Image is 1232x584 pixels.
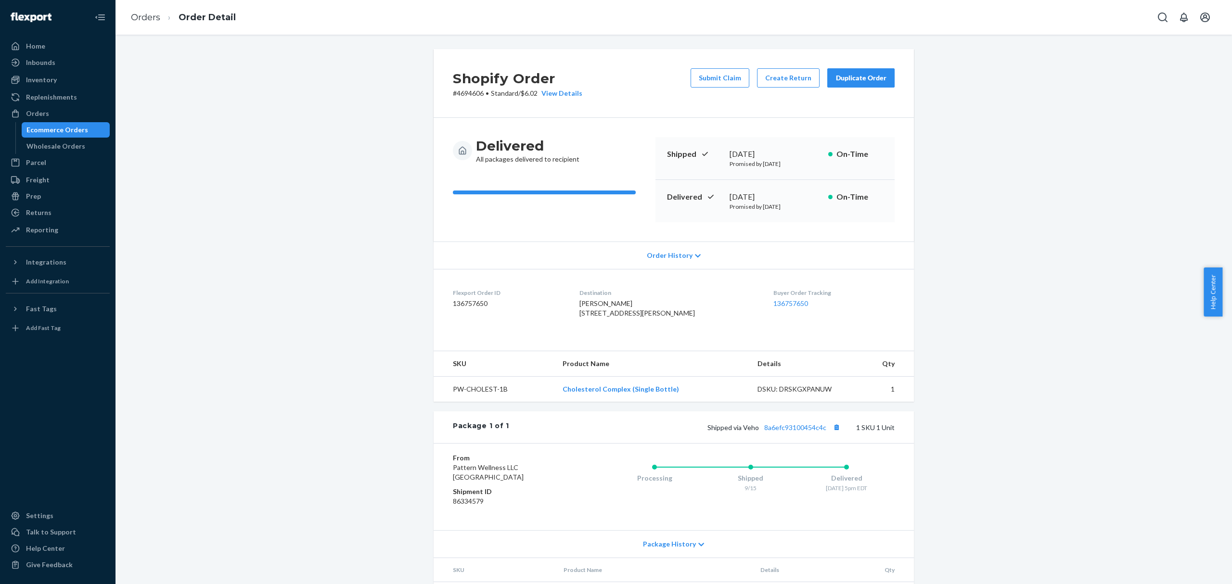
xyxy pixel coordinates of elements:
div: 1 SKU 1 Unit [509,421,895,433]
dt: Buyer Order Tracking [773,289,895,297]
a: Settings [6,508,110,523]
th: Qty [856,351,914,377]
div: Fast Tags [26,304,57,314]
a: Freight [6,172,110,188]
th: Product Name [556,558,753,582]
a: Talk to Support [6,524,110,540]
div: [DATE] [730,149,821,160]
span: • [486,89,489,97]
div: Parcel [26,158,46,167]
button: Open Search Box [1153,8,1172,27]
span: Standard [491,89,518,97]
div: 9/15 [703,484,799,492]
th: SKU [434,351,555,377]
span: Pattern Wellness LLC [GEOGRAPHIC_DATA] [453,463,524,481]
a: Inbounds [6,55,110,70]
div: Settings [26,511,53,521]
div: Freight [26,175,50,185]
p: Promised by [DATE] [730,203,821,211]
div: Package 1 of 1 [453,421,509,433]
div: [DATE] [730,191,821,203]
div: Help Center [26,544,65,553]
div: [DATE] 5pm EDT [798,484,895,492]
a: Order Detail [179,12,236,23]
button: Create Return [757,68,820,88]
a: Orders [6,106,110,121]
p: On-Time [836,191,883,203]
div: Duplicate Order [835,73,886,83]
a: Returns [6,205,110,220]
a: Add Integration [6,274,110,289]
div: Ecommerce Orders [26,125,88,135]
dt: Destination [579,289,758,297]
a: Prep [6,189,110,204]
a: Wholesale Orders [22,139,110,154]
dd: 136757650 [453,299,564,308]
button: Open notifications [1174,8,1193,27]
div: Add Fast Tag [26,324,61,332]
a: Home [6,38,110,54]
button: Fast Tags [6,301,110,317]
p: On-Time [836,149,883,160]
td: PW-CHOLEST-1B [434,377,555,402]
h2: Shopify Order [453,68,582,89]
th: Product Name [555,351,750,377]
button: View Details [538,89,582,98]
div: Delivered [798,473,895,483]
button: Help Center [1204,267,1222,317]
div: Talk to Support [26,527,76,537]
div: Shipped [703,473,799,483]
dt: From [453,453,568,463]
div: Prep [26,191,41,201]
a: Ecommerce Orders [22,122,110,138]
a: Cholesterol Complex (Single Bottle) [563,385,679,393]
button: Submit Claim [691,68,749,88]
div: Orders [26,109,49,118]
th: Details [753,558,859,582]
div: Wholesale Orders [26,141,85,151]
a: 136757650 [773,299,808,307]
div: Processing [606,473,703,483]
div: Integrations [26,257,66,267]
button: Close Navigation [90,8,110,27]
a: Orders [131,12,160,23]
a: 8a6efc93100454c4c [764,423,826,432]
div: Inventory [26,75,57,85]
p: # 4694606 / $6.02 [453,89,582,98]
button: Copy tracking number [830,421,843,433]
ol: breadcrumbs [123,3,244,32]
a: Inventory [6,72,110,88]
div: Replenishments [26,92,77,102]
span: Package History [643,539,696,549]
a: Replenishments [6,89,110,105]
span: [PERSON_NAME] [STREET_ADDRESS][PERSON_NAME] [579,299,695,317]
span: Shipped via Veho [707,423,843,432]
a: Reporting [6,222,110,238]
th: Details [750,351,856,377]
td: 1 [856,377,914,402]
th: Qty [859,558,914,582]
button: Give Feedback [6,557,110,572]
dt: Flexport Order ID [453,289,564,297]
span: Order History [647,251,693,260]
div: Reporting [26,225,58,235]
p: Promised by [DATE] [730,160,821,168]
div: DSKU: DRSKGXPANUW [757,384,848,394]
dd: 86334579 [453,496,568,506]
button: Duplicate Order [827,68,895,88]
a: Add Fast Tag [6,320,110,336]
th: SKU [434,558,556,582]
button: Open account menu [1195,8,1215,27]
div: Returns [26,208,51,217]
div: Add Integration [26,277,69,285]
div: Home [26,41,45,51]
p: Shipped [667,149,722,160]
img: Flexport logo [11,13,51,22]
p: Delivered [667,191,722,203]
dt: Shipment ID [453,487,568,496]
div: Give Feedback [26,560,73,570]
button: Integrations [6,254,110,270]
div: Inbounds [26,58,55,67]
